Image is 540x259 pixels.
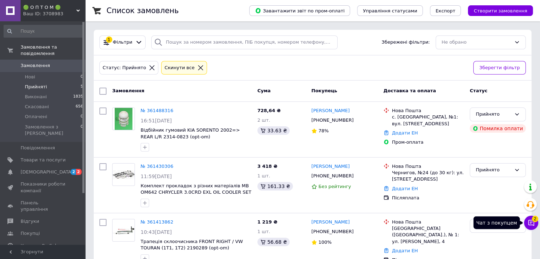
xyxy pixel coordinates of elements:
[25,124,81,137] span: Замовлення з [PERSON_NAME]
[141,164,173,169] a: № 361430306
[392,219,464,225] div: Нова Пошта
[461,8,533,13] a: Створити замовлення
[21,230,40,237] span: Покупці
[392,108,464,114] div: Нова Пошта
[392,195,464,201] div: Післяплата
[76,169,82,175] span: 2
[141,219,173,225] a: № 361413862
[310,171,355,181] div: [PHONE_NUMBER]
[21,218,39,225] span: Відгуки
[318,239,332,245] span: 100%
[392,248,418,253] a: Додати ЕН
[476,111,511,118] div: Прийнято
[310,116,355,125] div: [PHONE_NUMBER]
[383,88,436,93] span: Доставка та оплата
[76,104,83,110] span: 656
[257,182,293,191] div: 161.33 ₴
[107,6,179,15] h1: Список замовлень
[392,170,464,182] div: Чернигов, №24 (до 30 кг): ул. [STREET_ADDRESS]
[311,88,337,93] span: Покупець
[311,163,350,170] a: [PERSON_NAME]
[311,219,350,226] a: [PERSON_NAME]
[470,124,526,133] div: Помилка оплати
[524,216,538,230] button: Чат з покупцем2
[257,117,270,123] span: 2 шт.
[257,164,277,169] span: 3 418 ₴
[473,216,520,229] div: Чат з покупцем
[257,88,271,93] span: Cума
[25,74,35,80] span: Нові
[474,8,527,13] span: Створити замовлення
[151,35,338,49] input: Пошук за номером замовлення, ПІБ покупця, номером телефону, Email, номером накладної
[257,173,270,178] span: 1 шт.
[382,39,430,46] span: Збережені фільтри:
[112,88,144,93] span: Замовлення
[73,94,83,100] span: 1835
[115,108,133,130] img: Фото товару
[23,11,85,17] div: Ваш ID: 3708983
[257,108,281,113] span: 728,64 ₴
[4,25,84,38] input: Пошук
[479,64,520,72] span: Зберегти фільтр
[318,184,351,189] span: Без рейтингу
[21,145,55,151] span: Повідомлення
[436,8,456,13] span: Експорт
[21,62,50,69] span: Замовлення
[430,5,461,16] button: Експорт
[81,114,83,120] span: 0
[392,186,418,191] a: Додати ЕН
[25,84,47,90] span: Прийняті
[106,37,112,43] div: 1
[357,5,423,16] button: Управління статусами
[112,108,135,130] a: Фото товару
[257,126,290,135] div: 33.63 ₴
[311,108,350,114] a: [PERSON_NAME]
[255,7,344,14] span: Завантажити звіт по пром-оплаті
[470,88,487,93] span: Статус
[473,61,526,75] button: Зберегти фільтр
[392,130,418,136] a: Додати ЕН
[21,243,59,249] span: Каталог ProSale
[101,64,147,72] div: Статус: Прийнято
[318,128,329,133] span: 78%
[442,39,511,46] div: Не обрано
[392,163,464,170] div: Нова Пошта
[81,74,83,80] span: 0
[25,94,47,100] span: Виконані
[392,139,464,145] div: Пром-оплата
[141,108,173,113] a: № 361488316
[25,114,47,120] span: Оплачені
[257,229,270,234] span: 1 шт.
[141,183,251,202] a: Комплект прокладок з різних матеріалів MB OM642 CHRYCLER 3.0CRD EXL OIL COOLER SET 06- 524.281 (o...
[257,219,277,225] span: 1 219 ₴
[468,5,533,16] button: Створити замовлення
[476,166,511,174] div: Прийнято
[310,227,355,236] div: [PHONE_NUMBER]
[112,163,135,186] a: Фото товару
[113,170,135,179] img: Фото товару
[141,173,172,179] span: 11:59[DATE]
[141,127,240,139] a: Відбійник гумовий KIA SORENTO 2002=> REAR L/R 2314-0823 (opt-om)
[532,215,538,222] span: 2
[25,104,49,110] span: Скасовані
[392,225,464,245] div: [GEOGRAPHIC_DATA] ([GEOGRAPHIC_DATA].), № 1: ул. [PERSON_NAME], 4
[113,39,132,46] span: Фільтри
[392,114,464,127] div: с. [GEOGRAPHIC_DATA], №1: вул. [STREET_ADDRESS]
[71,169,76,175] span: 2
[81,124,83,137] span: 0
[113,226,135,235] img: Фото товару
[141,229,172,235] span: 10:43[DATE]
[112,219,135,242] a: Фото товару
[21,44,85,57] span: Замовлення та повідомлення
[23,4,76,11] span: 🟢 О П Т О М 🟢
[163,64,196,72] div: Cкинути все
[141,239,243,251] a: Трапеція склоочисника FRONT RIGHT / VW TOURAN (1T1, 1T2) 2190289 (opt-om)
[363,8,417,13] span: Управління статусами
[141,118,172,123] span: 16:51[DATE]
[21,157,66,163] span: Товари та послуги
[21,200,66,213] span: Панель управління
[21,169,73,175] span: [DEMOGRAPHIC_DATA]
